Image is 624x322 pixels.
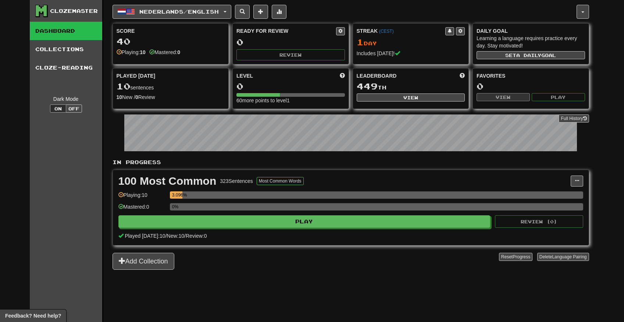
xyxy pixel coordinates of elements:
span: Progress [513,254,530,259]
div: Playing: 10 [118,191,166,204]
span: Language Pairing [552,254,586,259]
div: Score [117,27,225,35]
button: DeleteLanguage Pairing [537,253,589,261]
span: Nederlands / English [139,8,219,15]
div: Favorites [477,72,585,79]
span: Open feedback widget [5,312,61,319]
a: Cloze-Reading [30,59,102,77]
div: New / Review [117,93,225,101]
span: Played [DATE]: 10 [125,233,165,239]
a: Full History [559,114,589,123]
span: Review: 0 [186,233,207,239]
span: 10 [117,81,131,91]
div: th [357,82,465,91]
span: Score more points to level up [340,72,345,79]
button: On [50,105,66,113]
span: a daily [516,53,541,58]
div: 3.096% [172,191,183,199]
div: 40 [117,37,225,46]
span: / [184,233,186,239]
button: Off [66,105,82,113]
button: Nederlands/English [113,5,231,19]
strong: 0 [135,94,138,100]
span: Played [DATE] [117,72,156,79]
span: This week in points, UTC [460,72,465,79]
button: Add sentence to collection [253,5,268,19]
button: Most Common Words [257,177,304,185]
span: 449 [357,81,378,91]
button: View [357,93,465,102]
button: Review (0) [495,215,583,228]
div: Learning a language requires practice every day. Stay motivated! [477,35,585,49]
span: / [165,233,167,239]
button: Add Collection [113,253,174,270]
div: 60 more points to level 1 [236,97,345,104]
div: Ready for Review [236,27,336,35]
div: 0 [236,38,345,47]
span: Leaderboard [357,72,397,79]
a: Collections [30,40,102,59]
div: Streak [357,27,446,35]
strong: 0 [177,49,180,55]
div: Mastered: 0 [118,203,166,215]
button: Play [532,93,585,101]
button: Search sentences [235,5,250,19]
strong: 10 [140,49,146,55]
div: Mastered: [149,49,180,56]
button: Review [236,49,345,60]
a: Dashboard [30,22,102,40]
div: Daily Goal [477,27,585,35]
div: Dark Mode [35,95,97,103]
span: 1 [357,37,364,47]
button: Seta dailygoal [477,51,585,59]
div: Includes [DATE]! [357,50,465,57]
div: 100 Most Common [118,176,217,187]
span: New: 10 [167,233,184,239]
button: View [477,93,530,101]
div: Playing: [117,49,146,56]
div: 323 Sentences [220,177,253,185]
div: Day [357,38,465,47]
div: Clozemaster [50,7,98,15]
span: Level [236,72,253,79]
div: 0 [236,82,345,91]
button: ResetProgress [499,253,532,261]
p: In Progress [113,159,589,166]
div: sentences [117,82,225,91]
strong: 10 [117,94,122,100]
button: Play [118,215,491,228]
div: 0 [477,82,585,91]
a: (CEST) [379,29,394,34]
button: More stats [272,5,286,19]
